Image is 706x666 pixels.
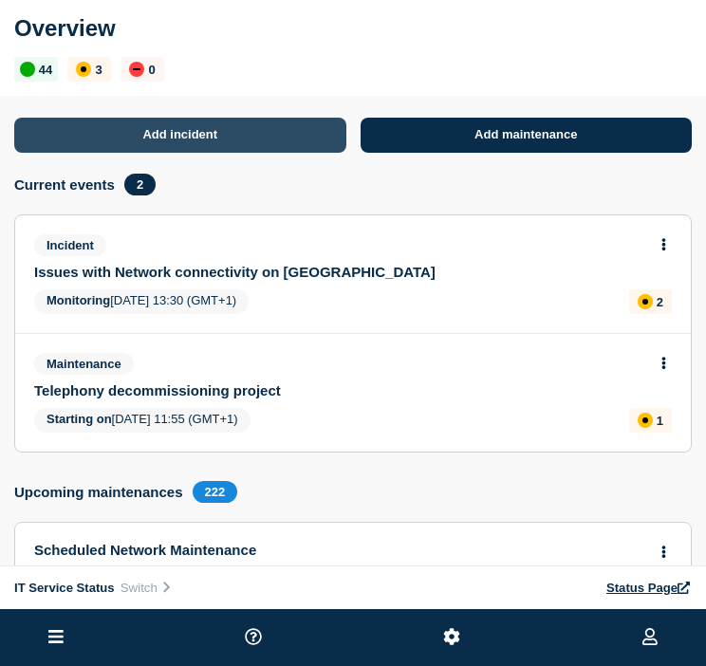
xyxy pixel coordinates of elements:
h4: Upcoming maintenances [14,484,183,500]
button: Switch [115,580,178,596]
span: Starting on [46,412,112,426]
span: 2 [124,174,156,195]
span: Maintenance [34,353,134,375]
p: 2 [657,295,663,309]
div: affected [638,294,653,309]
a: Status Page [606,581,692,595]
p: 0 [148,63,155,77]
p: 44 [39,63,52,77]
a: Telephony decommissioning project [34,382,646,398]
a: Scheduled Network Maintenance [34,542,646,558]
span: Monitoring [46,293,110,307]
p: 3 [95,63,102,77]
h1: Overview [14,15,635,42]
div: affected [76,62,91,77]
span: Incident [34,234,106,256]
h4: Current events [14,176,115,193]
span: [DATE] 11:55 (GMT+1) [34,408,251,433]
span: [DATE] 13:30 (GMT+1) [34,289,249,314]
a: Add incident [14,118,346,153]
span: IT Service Status [14,581,115,595]
a: Add maintenance [361,118,693,153]
div: affected [638,413,653,428]
a: Issues with Network connectivity on [GEOGRAPHIC_DATA] [34,264,646,280]
p: 1 [657,414,663,428]
span: 222 [193,481,238,503]
div: up [20,62,35,77]
div: down [129,62,144,77]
